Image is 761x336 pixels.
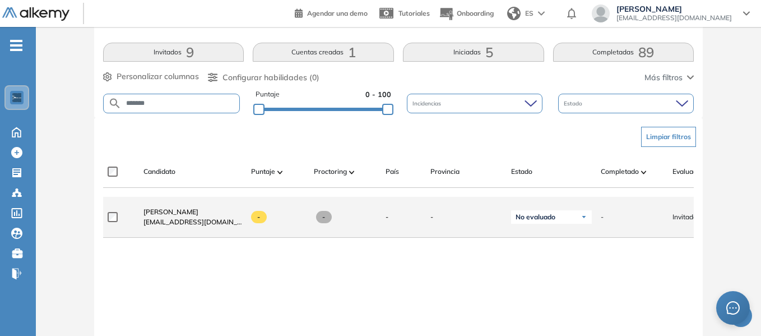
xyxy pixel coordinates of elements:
span: Estado [511,167,532,177]
a: Agendar una demo [295,6,368,19]
a: [PERSON_NAME] [143,207,242,217]
img: world [507,7,521,20]
div: Estado [558,94,694,113]
span: [PERSON_NAME] [143,208,198,216]
button: Configurar habilidades (0) [208,72,319,84]
img: Ícono de flecha [581,214,587,220]
img: Logo [2,7,69,21]
span: 0 - 100 [365,89,391,100]
span: ES [525,8,533,19]
span: Incidencias [412,99,443,108]
button: Invitados9 [103,43,244,62]
span: - [430,212,502,222]
span: No evaluado [516,213,555,222]
span: Configurar habilidades (0) [222,72,319,84]
span: Proctoring [314,167,347,177]
span: Provincia [430,167,460,177]
img: arrow [538,11,545,16]
img: https://assets.alkemy.org/workspaces/1802/d452bae4-97f6-47ab-b3bf-1c40240bc960.jpg [12,93,21,102]
button: Limpiar filtros [641,127,696,147]
i: - [10,44,22,47]
img: [missing "en.ARROW_ALT" translation] [641,171,647,174]
div: Incidencias [407,94,542,113]
span: [EMAIL_ADDRESS][DOMAIN_NAME] [143,217,242,227]
span: Más filtros [644,72,683,84]
span: Onboarding [457,9,494,17]
span: País [386,167,399,177]
img: [missing "en.ARROW_ALT" translation] [277,171,283,174]
button: Completadas89 [553,43,694,62]
span: Personalizar columnas [117,71,199,82]
button: Iniciadas5 [403,43,544,62]
span: Puntaje [256,89,280,100]
span: Estado [564,99,584,108]
button: Cuentas creadas1 [253,43,394,62]
span: message [726,301,740,315]
span: Tutoriales [398,9,430,17]
span: [PERSON_NAME] [616,4,732,13]
span: - [386,212,388,222]
span: Agendar una demo [307,9,368,17]
span: Puntaje [251,167,275,177]
span: - [601,212,604,222]
button: Onboarding [439,2,494,26]
img: [missing "en.ARROW_ALT" translation] [349,171,355,174]
span: - [251,211,267,223]
span: Evaluación [672,167,706,177]
button: Personalizar columnas [103,71,199,82]
span: - [316,211,332,223]
span: Completado [601,167,639,177]
img: SEARCH_ALT [108,96,122,111]
span: [EMAIL_ADDRESS][DOMAIN_NAME] [616,13,732,22]
button: Más filtros [644,72,694,84]
span: Invitado [672,212,697,222]
span: Candidato [143,167,175,177]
